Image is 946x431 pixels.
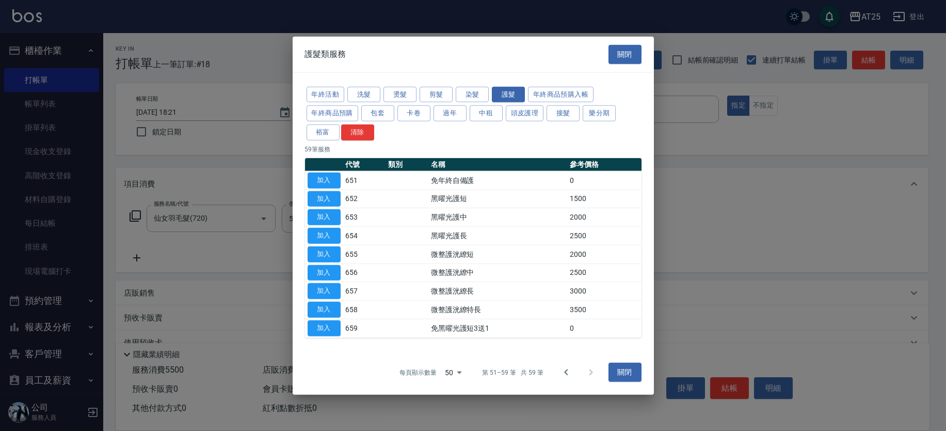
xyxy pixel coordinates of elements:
td: 0 [567,171,641,190]
th: 參考價格 [567,158,641,171]
button: 年終商品預購 [307,105,358,121]
td: 656 [343,264,386,282]
td: 黑曜光護長 [428,226,567,245]
th: 類別 [386,158,428,171]
button: Go to previous page [554,360,579,384]
td: 657 [343,282,386,300]
button: 接髮 [547,105,580,121]
td: 652 [343,190,386,208]
button: 剪髮 [420,86,453,102]
td: 659 [343,319,386,337]
td: 654 [343,226,386,245]
th: 代號 [343,158,386,171]
td: 微整護洸繚特長 [428,300,567,319]
td: 黑曜光護短 [428,190,567,208]
button: 加入 [308,246,341,262]
button: 年終活動 [307,86,345,102]
button: 加入 [308,228,341,244]
button: 洗髮 [347,86,380,102]
button: 年終商品預購入帳 [528,86,594,102]
button: 包套 [361,105,394,121]
td: 黑曜光護中 [428,208,567,226]
button: 加入 [308,302,341,318]
button: 頭皮護理 [506,105,544,121]
button: 加入 [308,320,341,336]
td: 651 [343,171,386,190]
span: 護髮類服務 [305,49,346,59]
button: 過年 [434,105,467,121]
td: 655 [343,245,386,264]
td: 0 [567,319,641,337]
p: 每頁顯示數量 [399,367,437,377]
button: 樂分期 [583,105,616,121]
button: 加入 [308,172,341,188]
td: 2500 [567,226,641,245]
button: 燙髮 [383,86,416,102]
td: 2500 [567,264,641,282]
button: 加入 [308,191,341,207]
td: 免黑曜光護短3送1 [428,319,567,337]
th: 名稱 [428,158,567,171]
td: 3000 [567,282,641,300]
button: 裕富 [307,125,340,141]
button: 關閉 [608,363,642,382]
button: 中租 [470,105,503,121]
td: 免年終自備護 [428,171,567,190]
td: 微整護洸繚長 [428,282,567,300]
td: 1500 [567,190,641,208]
button: 清除 [341,125,374,141]
td: 2000 [567,245,641,264]
td: 3500 [567,300,641,319]
button: 護髮 [492,86,525,102]
button: 關閉 [608,45,642,64]
td: 658 [343,300,386,319]
button: 卡卷 [397,105,430,121]
p: 59 筆服務 [305,144,642,153]
button: 加入 [308,209,341,225]
td: 653 [343,208,386,226]
p: 第 51–59 筆 共 59 筆 [482,367,543,377]
td: 2000 [567,208,641,226]
div: 50 [441,358,466,386]
button: 加入 [308,283,341,299]
button: 加入 [308,265,341,281]
td: 微整護洸繚短 [428,245,567,264]
td: 微整護洸繚中 [428,264,567,282]
button: 染髮 [456,86,489,102]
